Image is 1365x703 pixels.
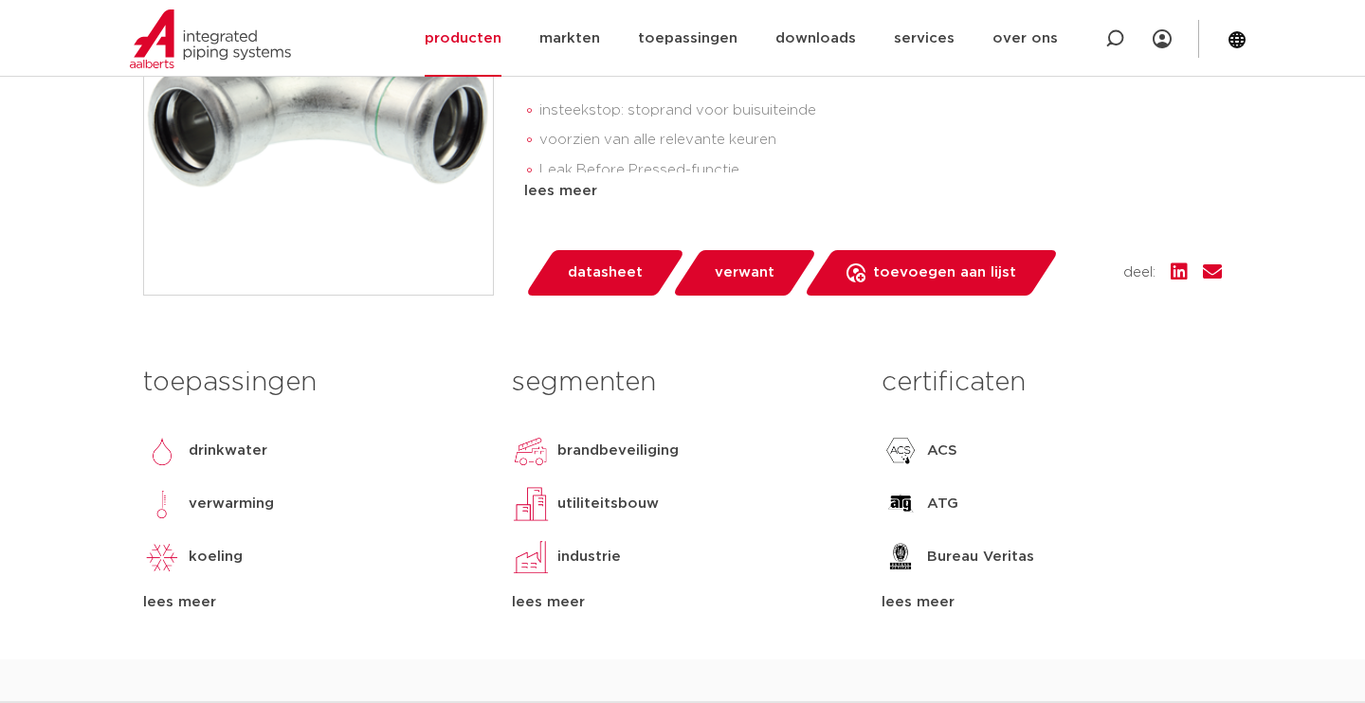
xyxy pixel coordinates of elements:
[882,432,919,470] img: ACS
[882,538,919,576] img: Bureau Veritas
[715,258,774,288] span: verwant
[927,440,957,462] p: ACS
[143,538,181,576] img: koeling
[524,250,685,296] a: datasheet
[1123,261,1156,284] span: deel:
[512,538,550,576] img: industrie
[873,258,1016,288] span: toevoegen aan lijst
[143,591,483,614] div: lees meer
[927,493,958,515] p: ATG
[927,546,1034,568] p: Bureau Veritas
[512,364,852,402] h3: segmenten
[882,591,1222,614] div: lees meer
[882,485,919,523] img: ATG
[539,125,1222,155] li: voorzien van alle relevante keuren
[671,250,817,296] a: verwant
[189,546,243,568] p: koeling
[539,96,1222,126] li: insteekstop: stoprand voor buisuiteinde
[557,440,679,462] p: brandbeveiliging
[524,180,1222,203] div: lees meer
[189,440,267,462] p: drinkwater
[882,364,1222,402] h3: certificaten
[557,493,659,515] p: utiliteitsbouw
[539,155,1222,186] li: Leak Before Pressed-functie
[143,364,483,402] h3: toepassingen
[557,546,621,568] p: industrie
[512,432,550,470] img: brandbeveiliging
[189,493,274,515] p: verwarming
[512,485,550,523] img: utiliteitsbouw
[143,432,181,470] img: drinkwater
[512,591,852,614] div: lees meer
[568,258,643,288] span: datasheet
[143,485,181,523] img: verwarming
